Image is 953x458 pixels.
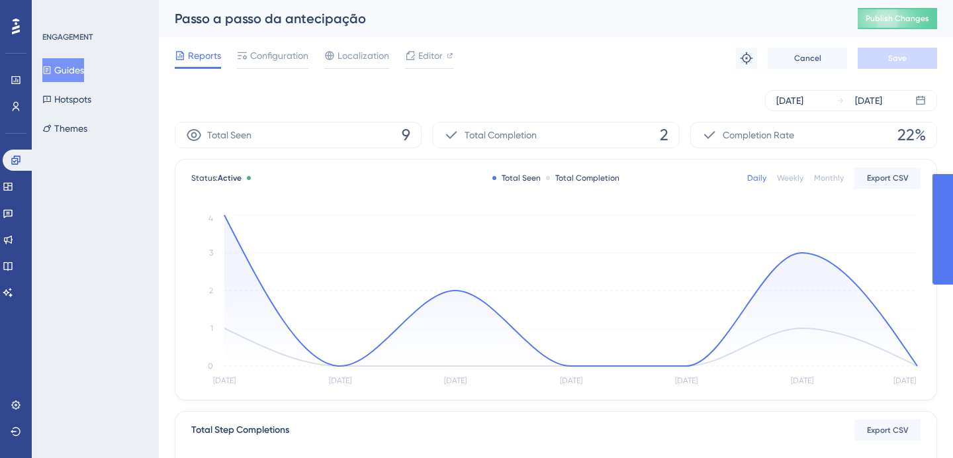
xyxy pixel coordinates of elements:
[42,116,87,140] button: Themes
[209,248,213,257] tspan: 3
[791,376,813,385] tspan: [DATE]
[207,127,251,143] span: Total Seen
[218,173,242,183] span: Active
[191,173,242,183] span: Status:
[776,93,803,109] div: [DATE]
[188,48,221,64] span: Reports
[777,173,803,183] div: Weekly
[209,286,213,295] tspan: 2
[465,127,537,143] span: Total Completion
[768,48,847,69] button: Cancel
[175,9,825,28] div: Passo a passo da antecipação
[660,124,668,146] span: 2
[208,361,213,371] tspan: 0
[560,376,582,385] tspan: [DATE]
[794,53,821,64] span: Cancel
[858,48,937,69] button: Save
[854,420,921,441] button: Export CSV
[338,48,389,64] span: Localization
[418,48,443,64] span: Editor
[888,53,907,64] span: Save
[250,48,308,64] span: Configuration
[208,214,213,223] tspan: 4
[213,376,236,385] tspan: [DATE]
[854,167,921,189] button: Export CSV
[210,324,213,333] tspan: 1
[402,124,410,146] span: 9
[858,8,937,29] button: Publish Changes
[675,376,698,385] tspan: [DATE]
[897,124,926,146] span: 22%
[42,32,93,42] div: ENGAGEMENT
[855,93,882,109] div: [DATE]
[893,376,916,385] tspan: [DATE]
[897,406,937,445] iframe: UserGuiding AI Assistant Launcher
[723,127,794,143] span: Completion Rate
[747,173,766,183] div: Daily
[867,425,909,435] span: Export CSV
[492,173,541,183] div: Total Seen
[444,376,467,385] tspan: [DATE]
[867,173,909,183] span: Export CSV
[191,422,289,438] div: Total Step Completions
[329,376,351,385] tspan: [DATE]
[42,87,91,111] button: Hotspots
[546,173,619,183] div: Total Completion
[42,58,84,82] button: Guides
[866,13,929,24] span: Publish Changes
[814,173,844,183] div: Monthly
